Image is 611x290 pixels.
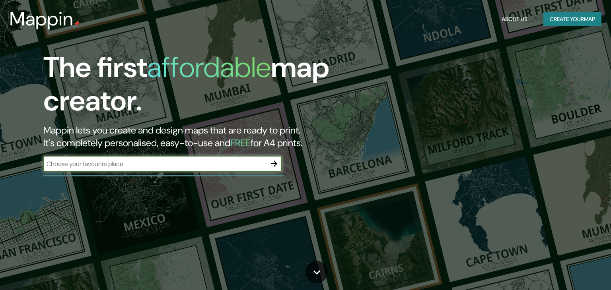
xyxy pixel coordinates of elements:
[230,137,251,149] h5: FREE
[498,12,531,27] button: About Us
[147,49,271,86] h1: affordable
[43,124,349,149] h2: Mappin lets you create and design maps that are ready to print. It's completely personalised, eas...
[10,8,74,30] h3: Mappin
[43,51,349,124] h1: The first map creator.
[74,21,80,27] img: mappin-pin
[543,12,601,27] button: Create yourmap
[43,159,266,168] input: Choose your favourite place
